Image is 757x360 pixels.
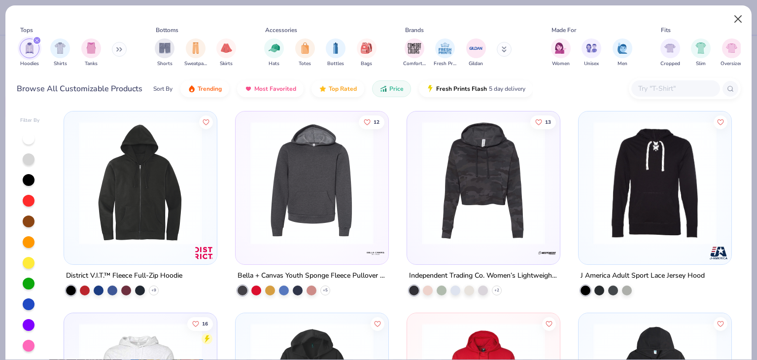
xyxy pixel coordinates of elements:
button: filter button [551,38,571,68]
button: filter button [50,38,70,68]
img: District logo [194,243,214,262]
button: Fresh Prints Flash5 day delivery [419,80,533,97]
div: filter for Hats [264,38,284,68]
span: Hats [269,60,279,68]
span: Shorts [157,60,172,68]
button: filter button [216,38,236,68]
span: Price [389,85,404,93]
div: Sort By [153,84,172,93]
img: TopRated.gif [319,85,327,93]
div: Browse All Customizable Products [17,83,142,95]
button: filter button [466,38,486,68]
span: Trending [198,85,222,93]
span: 13 [545,119,551,124]
button: Like [714,317,727,330]
button: filter button [582,38,601,68]
img: Hats Image [269,42,280,54]
button: filter button [295,38,315,68]
div: filter for Slim [691,38,711,68]
img: 86ec3200-80ca-4d49-997e-7fc8a12b6419 [245,121,378,245]
span: Totes [299,60,311,68]
div: Made For [551,26,576,35]
div: filter for Oversized [721,38,743,68]
div: Brands [405,26,424,35]
span: Men [618,60,627,68]
button: Like [188,317,213,330]
span: Bags [361,60,372,68]
img: Tanks Image [86,42,97,54]
img: Bottles Image [330,42,341,54]
div: filter for Bottles [326,38,345,68]
div: filter for Shorts [155,38,174,68]
div: filter for Fresh Prints [434,38,456,68]
div: J America Adult Sport Lace Jersey Hood [581,269,705,282]
img: Skirts Image [221,42,232,54]
span: Fresh Prints [434,60,456,68]
img: Shorts Image [159,42,171,54]
img: Unisex Image [586,42,597,54]
img: Independent Trading Co. logo [537,243,557,262]
div: filter for Sweatpants [184,38,207,68]
div: filter for Comfort Colors [403,38,426,68]
img: 7fa38814-3ef7-4a31-bfec-df0a4ec24a4d [550,121,683,245]
button: filter button [660,38,680,68]
span: + 2 [494,287,499,293]
img: Hoodies Image [24,42,35,54]
button: filter button [264,38,284,68]
img: Oversized Image [726,42,737,54]
button: Like [200,115,213,129]
img: trending.gif [188,85,196,93]
div: District V.I.T.™ Fleece Full-Zip Hoodie [66,269,182,282]
img: Gildan Image [469,41,483,56]
button: Like [542,317,556,330]
div: filter for Men [613,38,632,68]
span: Slim [696,60,706,68]
button: Like [714,115,727,129]
span: Tanks [85,60,98,68]
img: Fresh Prints Image [438,41,452,56]
span: Bottles [327,60,344,68]
span: Gildan [469,60,483,68]
button: filter button [434,38,456,68]
button: filter button [357,38,377,68]
div: Bella + Canvas Youth Sponge Fleece Pullover Hoodie [238,269,386,282]
div: Accessories [265,26,297,35]
img: Cropped Image [664,42,676,54]
img: Comfort Colors Image [407,41,422,56]
div: Bottoms [156,26,178,35]
button: filter button [81,38,101,68]
div: filter for Bags [357,38,377,68]
img: Shirts Image [55,42,66,54]
button: Like [530,115,556,129]
span: Hoodies [20,60,39,68]
span: Unisex [584,60,599,68]
button: filter button [403,38,426,68]
span: + 5 [323,287,328,293]
div: filter for Tanks [81,38,101,68]
div: filter for Totes [295,38,315,68]
button: filter button [20,38,39,68]
button: filter button [613,38,632,68]
div: filter for Women [551,38,571,68]
img: Sweatpants Image [190,42,201,54]
span: Skirts [220,60,233,68]
img: J America logo [708,243,728,262]
span: + 9 [151,287,156,293]
img: Bella + Canvas logo [366,243,385,262]
span: Comfort Colors [403,60,426,68]
div: filter for Gildan [466,38,486,68]
button: Most Favorited [237,80,304,97]
img: most_fav.gif [244,85,252,93]
div: Tops [20,26,33,35]
img: Bags Image [361,42,372,54]
img: Slim Image [695,42,706,54]
div: Independent Trading Co. Women’s Lightweight Cropped Hooded Sweatshirt [409,269,558,282]
button: filter button [184,38,207,68]
span: 5 day delivery [489,83,525,95]
img: Men Image [617,42,628,54]
div: filter for Shirts [50,38,70,68]
span: Sweatpants [184,60,207,68]
button: filter button [326,38,345,68]
div: Filter By [20,117,40,124]
div: filter for Unisex [582,38,601,68]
